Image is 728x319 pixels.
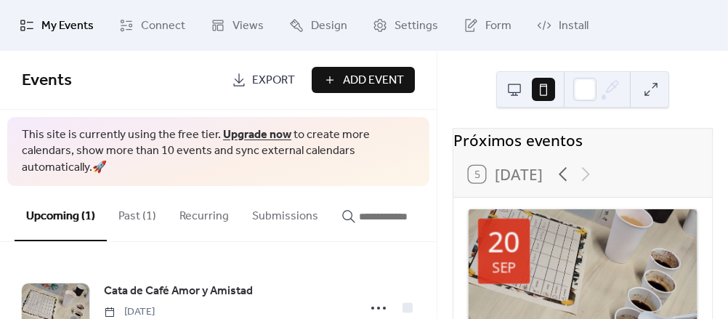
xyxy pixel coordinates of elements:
span: Form [485,17,511,35]
span: Cata de Café Amor y Amistad [104,283,253,300]
button: Recurring [168,186,240,240]
a: My Events [9,6,105,45]
span: Add Event [343,72,404,89]
div: 20 [488,228,520,257]
button: Submissions [240,186,330,240]
div: sep [493,260,517,275]
span: My Events [41,17,94,35]
span: Install [559,17,589,35]
a: Install [526,6,599,45]
a: Settings [362,6,449,45]
span: This site is currently using the free tier. to create more calendars, show more than 10 events an... [22,127,415,176]
span: Settings [395,17,438,35]
a: Form [453,6,522,45]
span: Export [252,72,295,89]
button: Add Event [312,67,415,93]
a: Design [278,6,358,45]
span: Connect [141,17,185,35]
a: Connect [108,6,196,45]
span: Events [22,65,72,97]
span: Design [311,17,347,35]
button: Past (1) [107,186,168,240]
a: Export [221,67,306,93]
button: Upcoming (1) [15,186,107,241]
span: Views [232,17,264,35]
a: Views [200,6,275,45]
div: Próximos eventos [453,129,712,151]
a: Upgrade now [223,124,291,146]
a: Cata de Café Amor y Amistad [104,282,253,301]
